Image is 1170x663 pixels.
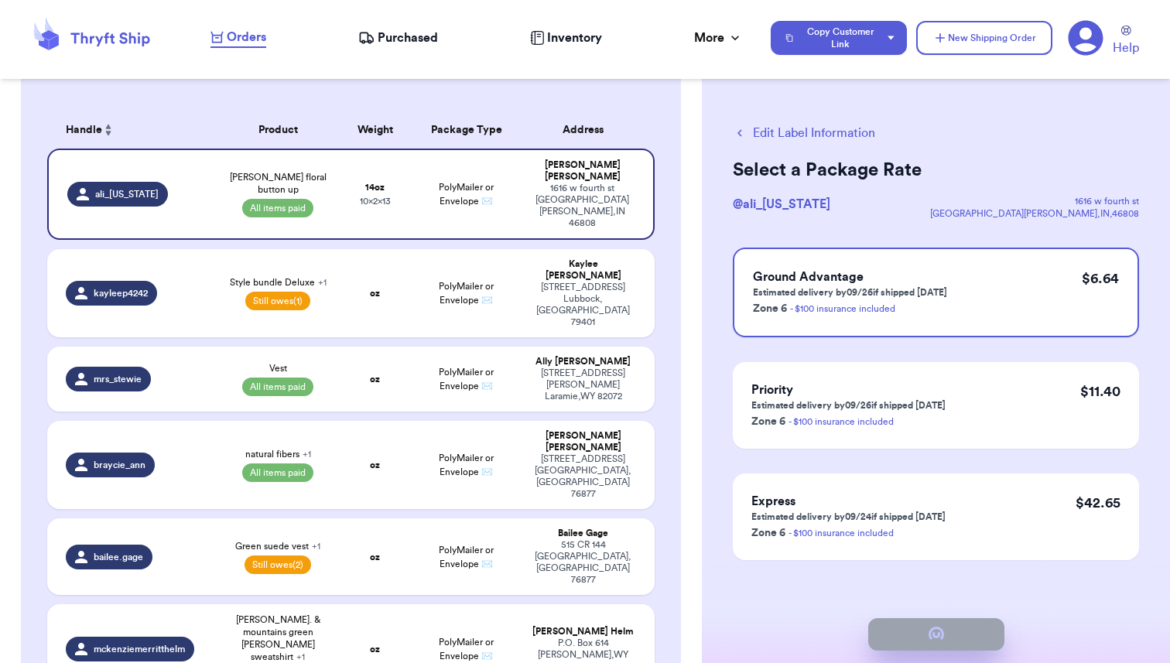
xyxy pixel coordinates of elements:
span: @ ali_[US_STATE] [733,198,830,210]
span: Zone 6 [753,303,787,314]
div: [PERSON_NAME] Helm [530,626,636,637]
span: natural fibers [245,448,311,460]
span: Vest [269,362,287,374]
p: Estimated delivery by 09/26 if shipped [DATE] [753,286,947,299]
span: Orders [227,28,266,46]
span: PolyMailer or Envelope ✉️ [439,367,494,391]
span: kayleep4242 [94,287,148,299]
span: Ground Advantage [753,271,864,283]
div: [STREET_ADDRESS][PERSON_NAME] Laramie , WY 82072 [530,367,636,402]
span: + 1 [312,542,320,551]
span: + 1 [303,449,311,459]
span: PolyMailer or Envelope ✉️ [439,183,494,206]
strong: oz [370,644,380,654]
strong: oz [370,374,380,384]
a: - $100 insurance included [789,417,894,426]
span: bailee.gage [94,551,143,563]
span: 10 x 2 x 13 [360,197,391,206]
span: Still owes (1) [245,292,310,310]
th: Address [521,111,655,149]
span: All items paid [242,463,313,482]
div: [STREET_ADDRESS] [GEOGRAPHIC_DATA] , [GEOGRAPHIC_DATA] 76877 [530,453,636,500]
div: [STREET_ADDRESS] Lubbock , [GEOGRAPHIC_DATA] 79401 [530,282,636,328]
div: Bailee Gage [530,528,636,539]
a: Orders [210,28,266,48]
span: Zone 6 [751,528,785,538]
span: Green suede vest [235,540,320,552]
span: PolyMailer or Envelope ✉️ [439,453,494,477]
a: - $100 insurance included [790,304,895,313]
a: Purchased [358,29,438,47]
a: - $100 insurance included [789,528,894,538]
span: Purchased [378,29,438,47]
p: $ 42.65 [1076,492,1120,514]
span: Inventory [547,29,602,47]
span: braycie_ann [94,459,145,471]
span: All items paid [242,378,313,396]
div: [PERSON_NAME] [PERSON_NAME] [530,430,636,453]
span: [PERSON_NAME]. & mountains green [PERSON_NAME] sweatshirt [227,613,330,663]
p: $ 11.40 [1080,381,1120,402]
p: $ 6.64 [1082,268,1119,289]
button: Sort ascending [102,121,115,139]
th: Package Type [412,111,521,149]
div: [PERSON_NAME] [PERSON_NAME] [530,159,635,183]
span: All items paid [242,199,313,217]
span: + 1 [296,652,305,661]
span: Still owes (2) [245,555,311,574]
div: 1616 w fourth st [930,195,1139,207]
div: Ally [PERSON_NAME] [530,356,636,367]
p: Estimated delivery by 09/24 if shipped [DATE] [751,511,946,523]
a: Inventory [530,29,602,47]
span: Handle [66,122,102,138]
div: 515 CR 144 [GEOGRAPHIC_DATA] , [GEOGRAPHIC_DATA] 76877 [530,539,636,586]
p: Estimated delivery by 09/26 if shipped [DATE] [751,399,946,412]
div: 1616 w fourth st [GEOGRAPHIC_DATA][PERSON_NAME] , IN 46808 [530,183,635,229]
span: PolyMailer or Envelope ✉️ [439,637,494,661]
span: mrs_stewie [94,373,142,385]
th: Weight [339,111,412,149]
button: Edit Label Information [733,124,875,142]
span: + 1 [318,278,327,287]
th: Product [217,111,339,149]
span: Express [751,495,795,508]
div: More [694,29,743,47]
button: Copy Customer Link [771,21,907,55]
strong: 14 oz [365,183,385,192]
span: Style bundle Deluxe [230,276,327,289]
strong: oz [370,552,380,562]
span: Priority [751,384,793,396]
span: ali_[US_STATE] [95,188,159,200]
span: Help [1113,39,1139,57]
span: PolyMailer or Envelope ✉️ [439,545,494,569]
button: New Shipping Order [916,21,1052,55]
h2: Select a Package Rate [733,158,1139,183]
div: Kaylee [PERSON_NAME] [530,258,636,282]
span: [PERSON_NAME] floral button up [227,171,330,196]
span: PolyMailer or Envelope ✉️ [439,282,494,305]
strong: oz [370,289,380,298]
a: Help [1113,26,1139,57]
span: mckenziemerritthelm [94,643,185,655]
span: Zone 6 [751,416,785,427]
strong: oz [370,460,380,470]
div: [GEOGRAPHIC_DATA][PERSON_NAME] , IN , 46808 [930,207,1139,220]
